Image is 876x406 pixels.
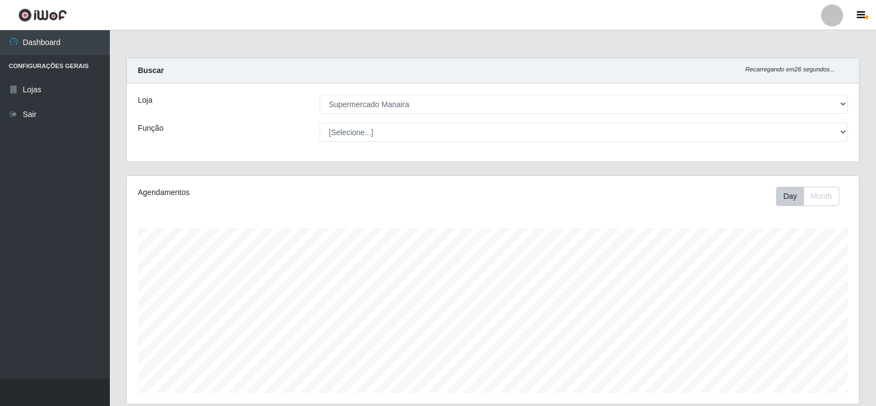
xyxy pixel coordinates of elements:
[745,66,835,73] i: Recarregando em 26 segundos...
[776,187,848,206] div: Toolbar with button groups
[776,187,839,206] div: First group
[776,187,804,206] button: Day
[138,123,164,134] label: Função
[804,187,839,206] button: Month
[138,187,424,198] div: Agendamentos
[138,94,152,106] label: Loja
[18,8,67,22] img: CoreUI Logo
[138,66,164,75] strong: Buscar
